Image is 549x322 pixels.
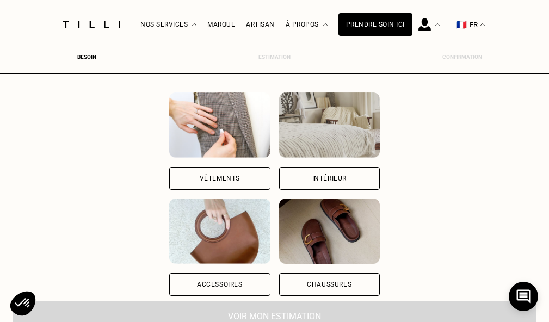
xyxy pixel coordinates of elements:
[418,18,431,31] img: icône connexion
[246,21,275,28] a: Artisan
[480,23,485,26] img: menu déroulant
[279,199,380,264] img: Chaussures
[312,175,347,182] div: Intérieur
[279,92,380,158] img: Intérieur
[192,23,196,26] img: Menu déroulant
[140,1,196,49] div: Nos services
[253,54,297,60] div: Estimation
[323,23,328,26] img: Menu déroulant à propos
[169,199,270,264] img: Accessoires
[197,281,243,288] div: Accessoires
[207,21,235,28] a: Marque
[169,92,270,158] img: Vêtements
[338,13,412,36] a: Prendre soin ici
[65,54,109,60] div: Besoin
[435,23,440,26] img: Menu déroulant
[307,281,351,288] div: Chaussures
[200,175,240,182] div: Vêtements
[451,1,490,49] button: 🇫🇷 FR
[456,20,467,30] span: 🇫🇷
[440,54,484,60] div: Confirmation
[59,21,124,28] img: Logo du service de couturière Tilli
[286,1,328,49] div: À propos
